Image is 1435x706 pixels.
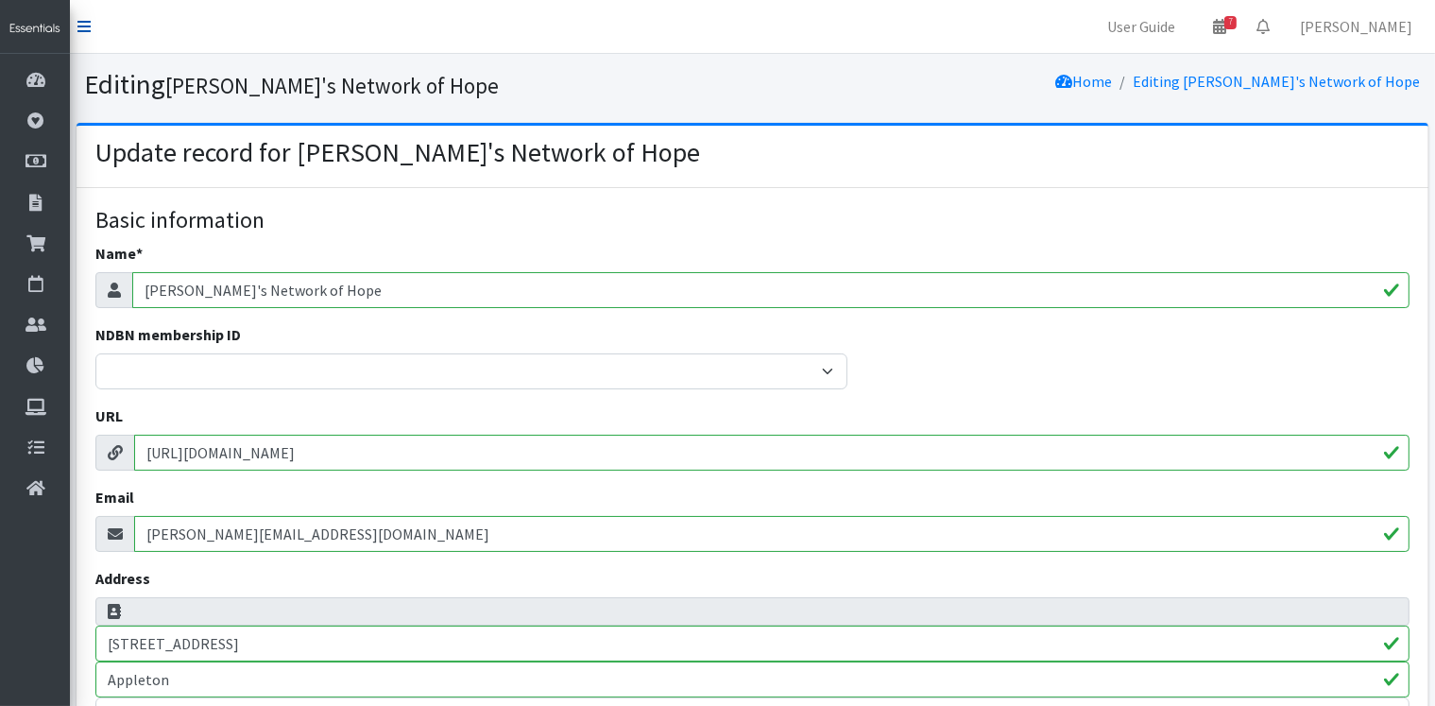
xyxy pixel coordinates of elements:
[95,662,1409,697] input: city
[134,435,1409,471] input: http://www.example.com
[84,68,745,101] h1: Editing
[1224,16,1237,29] span: 7
[1092,8,1190,45] a: User Guide
[95,323,241,346] label: NDBN membership ID
[165,72,499,99] small: [PERSON_NAME]'s Network of Hope
[1134,72,1421,91] a: Editing [PERSON_NAME]'s Network of Hope
[95,207,1409,234] h4: Basic information
[1056,72,1113,91] a: Home
[95,486,134,508] label: Email
[1285,8,1427,45] a: [PERSON_NAME]
[95,567,150,590] label: Address
[95,242,143,265] label: Name
[136,244,143,263] abbr: required
[95,137,1409,169] h3: Update record for [PERSON_NAME]'s Network of Hope
[95,405,123,427] label: URL
[95,626,1409,662] input: street
[1198,8,1241,45] a: 7
[8,21,62,37] img: HumanEssentials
